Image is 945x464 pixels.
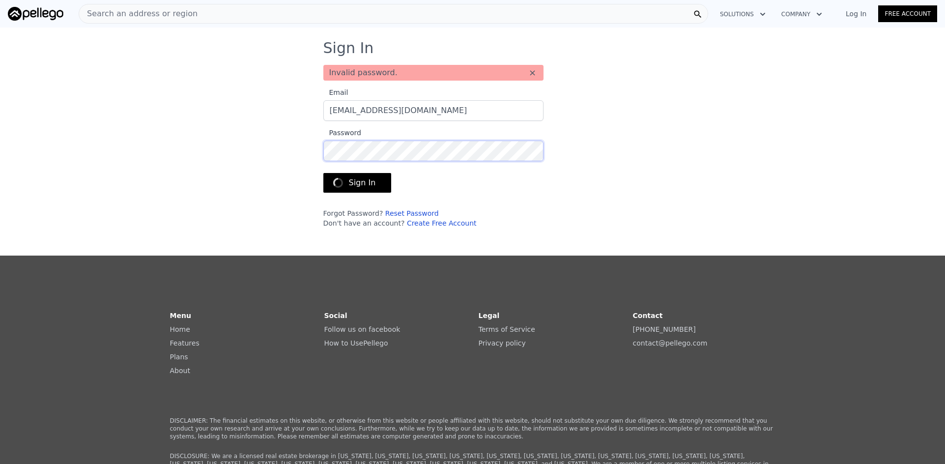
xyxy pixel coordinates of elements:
[323,141,544,161] input: Password
[633,312,663,319] strong: Contact
[170,353,188,361] a: Plans
[878,5,937,22] a: Free Account
[79,8,198,20] span: Search an address or region
[170,367,190,375] a: About
[323,208,544,228] div: Forgot Password? Don't have an account?
[773,5,830,23] button: Company
[324,339,388,347] a: How to UsePellego
[8,7,63,21] img: Pellego
[324,312,347,319] strong: Social
[528,68,538,78] button: ×
[170,312,191,319] strong: Menu
[834,9,878,19] a: Log In
[385,209,439,217] a: Reset Password
[170,339,200,347] a: Features
[633,339,708,347] a: contact@pellego.com
[324,325,401,333] a: Follow us on facebook
[323,173,392,193] button: Sign In
[479,312,500,319] strong: Legal
[170,325,190,333] a: Home
[323,129,361,137] span: Password
[323,39,622,57] h3: Sign In
[712,5,773,23] button: Solutions
[479,325,535,333] a: Terms of Service
[170,417,775,440] p: DISCLAIMER: The financial estimates on this website, or otherwise from this website or people aff...
[323,88,348,96] span: Email
[633,325,696,333] a: [PHONE_NUMBER]
[323,100,544,121] input: Email
[479,339,526,347] a: Privacy policy
[323,65,544,81] div: Invalid password.
[407,219,477,227] a: Create Free Account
